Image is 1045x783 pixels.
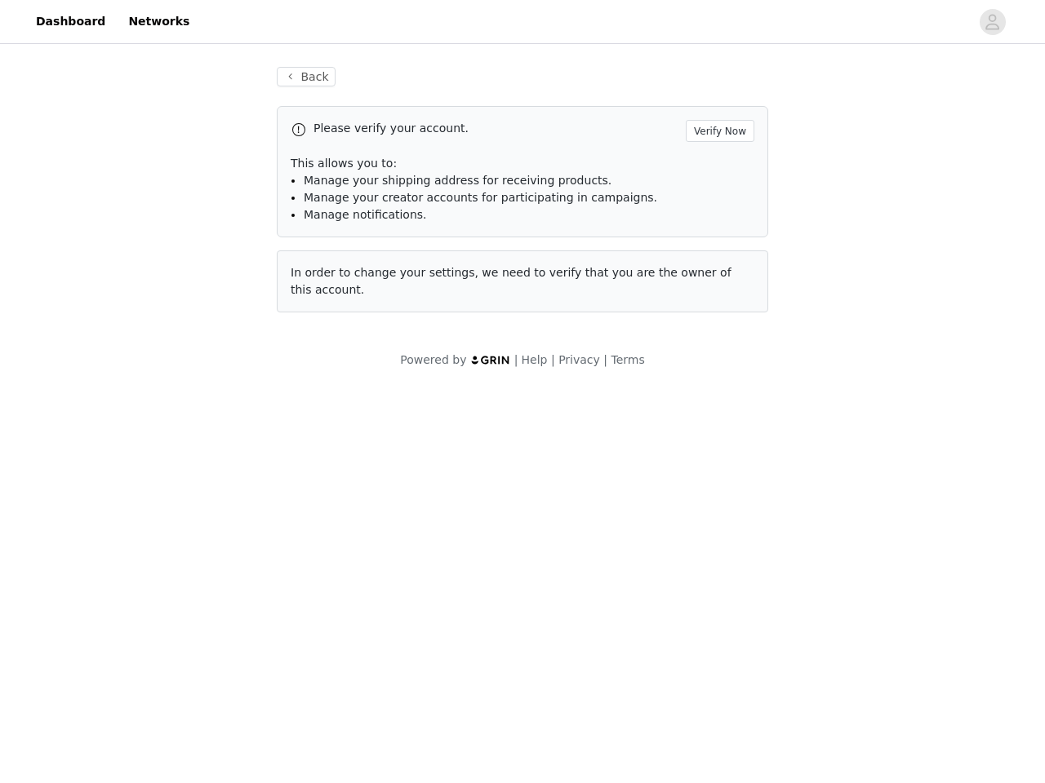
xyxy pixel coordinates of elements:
[514,353,518,366] span: |
[985,9,1000,35] div: avatar
[304,191,657,204] span: Manage your creator accounts for participating in campaigns.
[686,120,754,142] button: Verify Now
[400,353,466,366] span: Powered by
[558,353,600,366] a: Privacy
[304,208,427,221] span: Manage notifications.
[291,266,731,296] span: In order to change your settings, we need to verify that you are the owner of this account.
[313,120,679,137] p: Please verify your account.
[522,353,548,366] a: Help
[291,155,754,172] p: This allows you to:
[304,174,611,187] span: Manage your shipping address for receiving products.
[551,353,555,366] span: |
[118,3,199,40] a: Networks
[26,3,115,40] a: Dashboard
[277,67,336,86] button: Back
[603,353,607,366] span: |
[611,353,644,366] a: Terms
[470,355,511,365] img: logo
